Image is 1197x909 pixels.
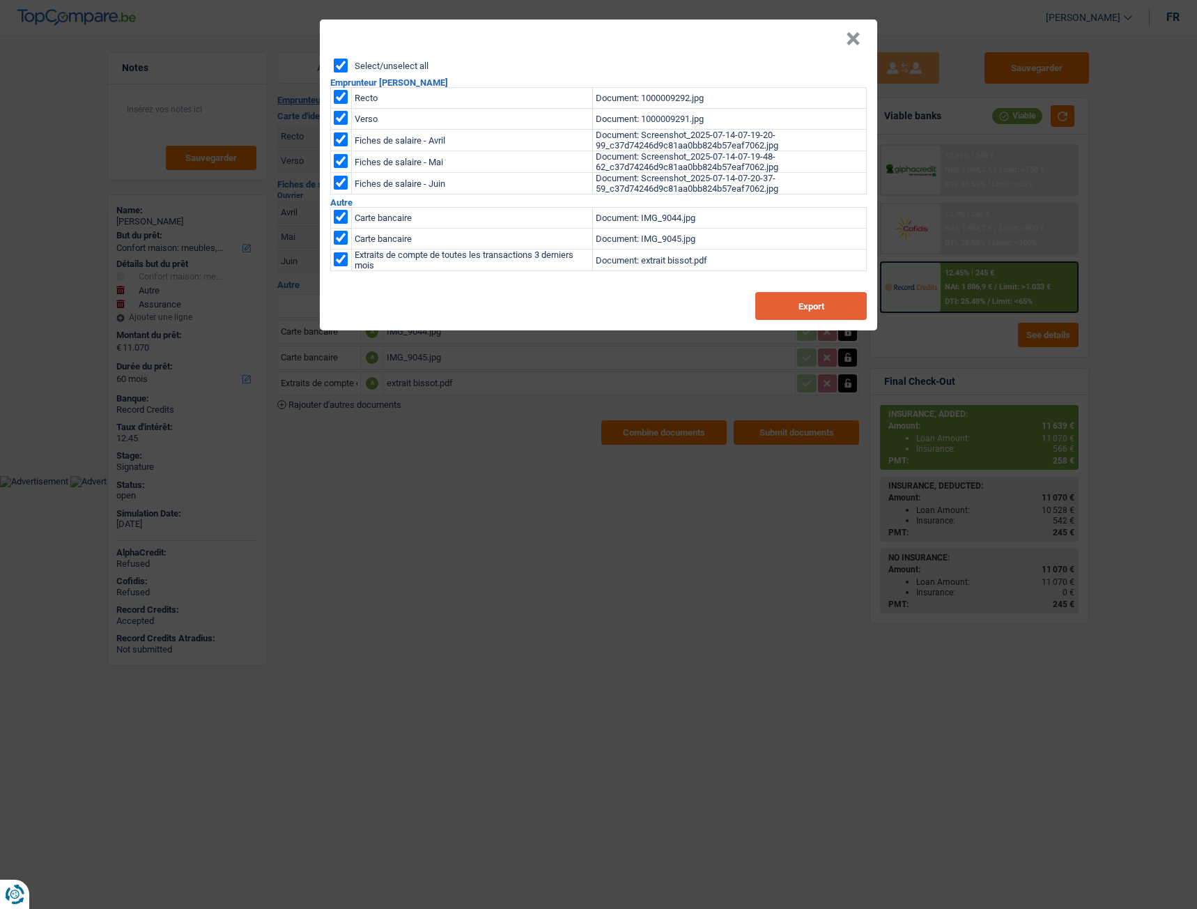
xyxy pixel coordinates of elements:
td: Carte bancaire [352,208,593,229]
td: Document: 1000009292.jpg [593,88,867,109]
td: Fiches de salaire - Mai [352,151,593,173]
td: Fiches de salaire - Avril [352,130,593,151]
td: Document: IMG_9045.jpg [593,229,867,250]
td: Document: Screenshot_2025-07-14-07-19-48-62_c37d74246d9c81aa0bb824b57eaf7062.jpg [593,151,867,173]
h2: Emprunteur [PERSON_NAME] [330,78,867,87]
td: Recto [352,88,593,109]
button: Export [755,292,867,320]
td: Document: Screenshot_2025-07-14-07-20-37-59_c37d74246d9c81aa0bb824b57eaf7062.jpg [593,173,867,194]
td: Verso [352,109,593,130]
button: Close [846,32,860,46]
td: Document: extrait bissot.pdf [593,250,867,271]
label: Select/unselect all [355,61,428,70]
td: Carte bancaire [352,229,593,250]
td: Document: IMG_9044.jpg [593,208,867,229]
td: Document: Screenshot_2025-07-14-07-19-20-99_c37d74246d9c81aa0bb824b57eaf7062.jpg [593,130,867,151]
h2: Autre [330,198,867,207]
td: Document: 1000009291.jpg [593,109,867,130]
td: Fiches de salaire - Juin [352,173,593,194]
td: Extraits de compte de toutes les transactions 3 derniers mois [352,250,593,271]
